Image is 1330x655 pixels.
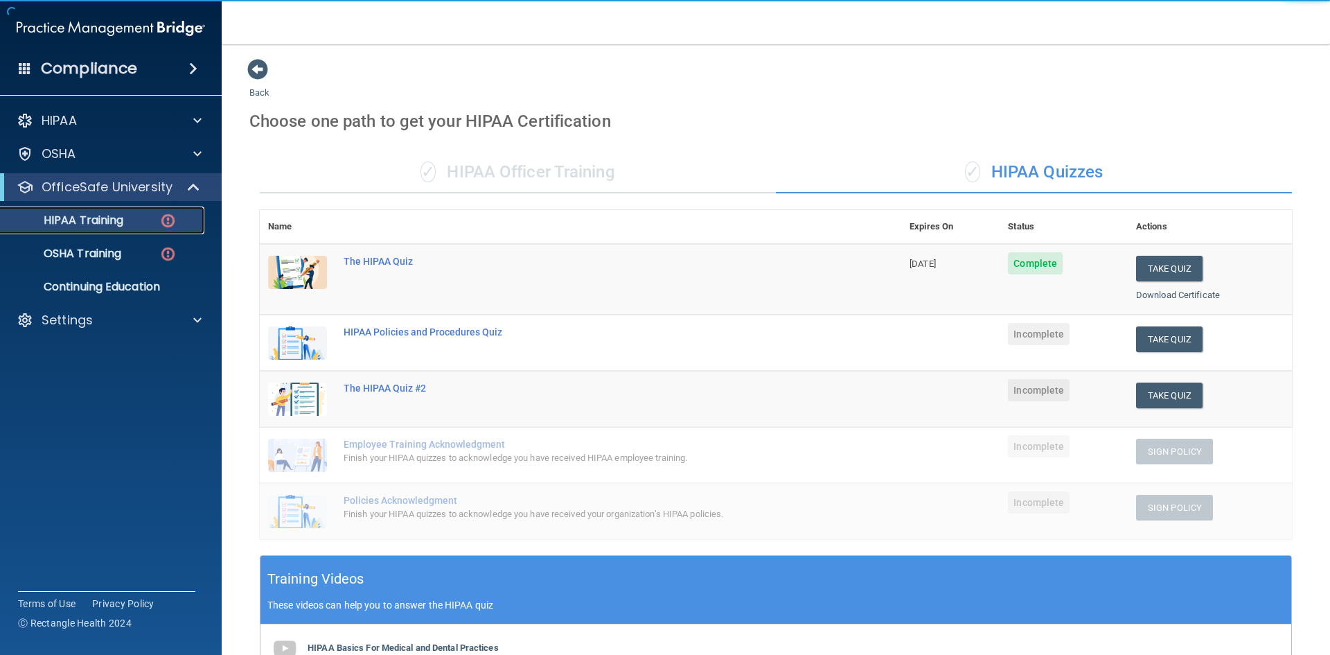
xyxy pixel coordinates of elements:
[18,597,76,611] a: Terms of Use
[1136,439,1213,464] button: Sign Policy
[17,15,205,42] img: PMB logo
[1136,290,1220,300] a: Download Certificate
[901,210,1000,244] th: Expires On
[267,567,364,591] h5: Training Videos
[9,247,121,261] p: OSHA Training
[344,450,832,466] div: Finish your HIPAA quizzes to acknowledge you have received HIPAA employee training.
[9,213,123,227] p: HIPAA Training
[1008,252,1063,274] span: Complete
[1008,323,1070,345] span: Incomplete
[260,210,335,244] th: Name
[1008,491,1070,514] span: Incomplete
[1136,256,1203,281] button: Take Quiz
[1136,495,1213,521] button: Sign Policy
[17,179,201,195] a: OfficeSafe University
[42,112,77,129] p: HIPAA
[308,643,499,653] b: HIPAA Basics For Medical and Dental Practices
[267,600,1284,611] p: These videos can help you to answer the HIPAA quiz
[17,146,202,162] a: OSHA
[965,161,980,182] span: ✓
[776,152,1292,193] div: HIPAA Quizzes
[41,59,137,78] h4: Compliance
[42,146,76,162] p: OSHA
[344,326,832,338] div: HIPAA Policies and Procedures Quiz
[1008,379,1070,401] span: Incomplete
[910,259,936,269] span: [DATE]
[18,616,132,630] span: Ⓒ Rectangle Health 2024
[159,245,177,263] img: danger-circle.6113f641.png
[17,312,202,329] a: Settings
[249,101,1302,141] div: Choose one path to get your HIPAA Certification
[1136,326,1203,352] button: Take Quiz
[1000,210,1128,244] th: Status
[17,112,202,129] a: HIPAA
[344,439,832,450] div: Employee Training Acknowledgment
[344,256,832,267] div: The HIPAA Quiz
[1008,435,1070,457] span: Incomplete
[92,597,154,611] a: Privacy Policy
[42,312,93,329] p: Settings
[42,179,172,195] p: OfficeSafe University
[344,495,832,506] div: Policies Acknowledgment
[344,383,832,394] div: The HIPAA Quiz #2
[1136,383,1203,408] button: Take Quiz
[1128,210,1292,244] th: Actions
[159,212,177,229] img: danger-circle.6113f641.png
[344,506,832,523] div: Finish your HIPAA quizzes to acknowledge you have received your organization’s HIPAA policies.
[420,161,436,182] span: ✓
[9,280,198,294] p: Continuing Education
[249,71,269,98] a: Back
[260,152,776,193] div: HIPAA Officer Training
